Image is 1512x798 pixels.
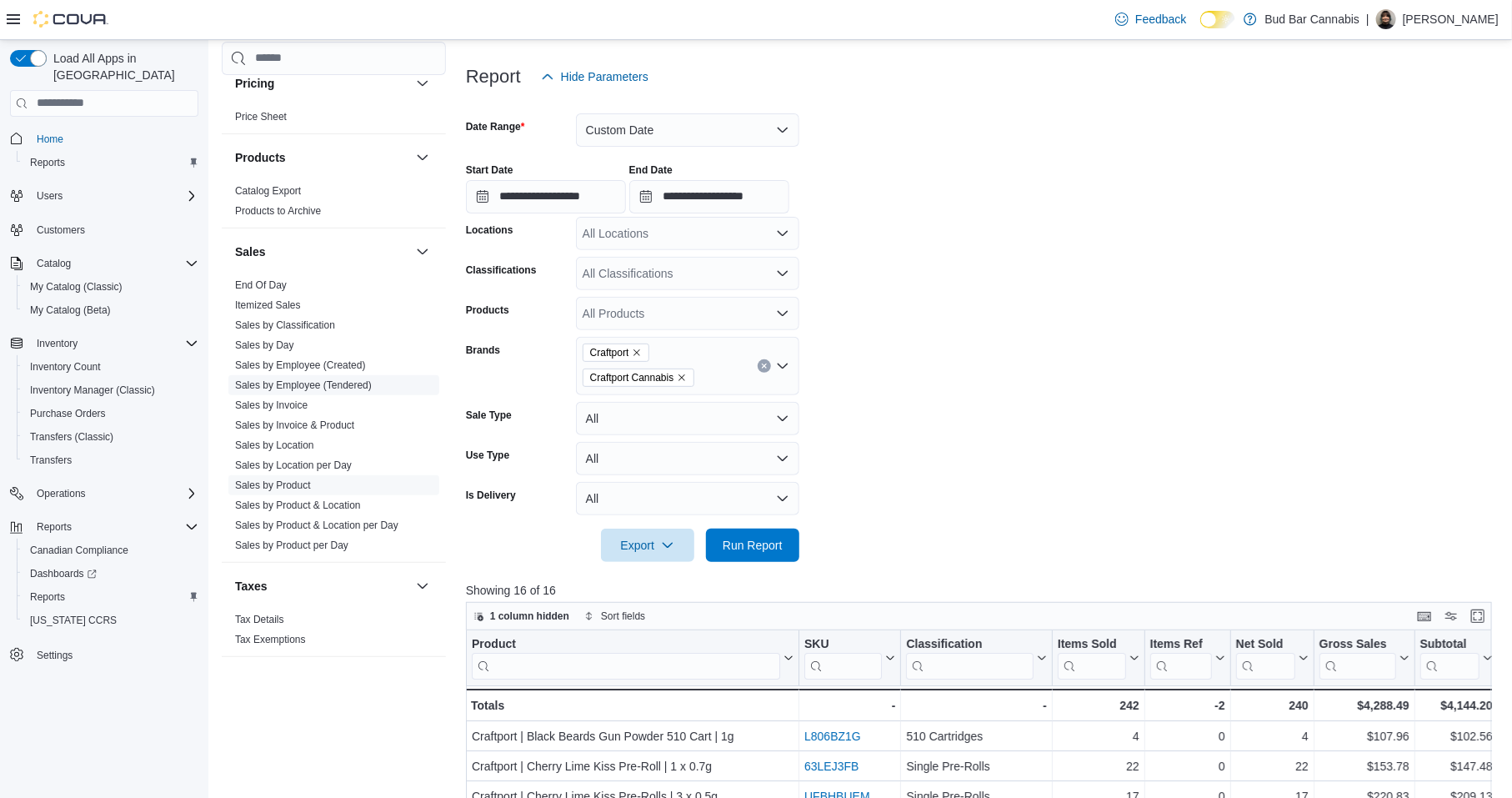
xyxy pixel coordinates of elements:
[578,606,652,626] button: Sort fields
[17,609,205,632] button: [US_STATE] CCRS
[235,419,354,432] span: Sales by Invoice & Product
[1058,726,1139,746] div: 4
[17,449,205,472] button: Transfers
[576,402,799,435] button: All
[30,219,198,240] span: Customers
[30,407,106,420] span: Purchase Orders
[1319,636,1396,652] div: Gross Sales
[1236,695,1309,715] div: 240
[471,695,794,715] div: Totals
[235,499,361,511] a: Sales by Product & Location
[611,529,684,562] span: Export
[413,73,433,93] button: Pricing
[30,128,198,149] span: Home
[466,489,516,502] label: Is Delivery
[10,120,198,710] nav: Complex example
[776,267,789,280] button: Open list of options
[23,404,113,424] a: Purchase Orders
[3,642,205,666] button: Settings
[590,344,629,361] span: Craftport
[1150,695,1225,715] div: -2
[1236,636,1309,679] button: Net Sold
[1468,606,1488,626] button: Enter fullscreen
[37,520,72,534] span: Reports
[466,180,626,213] input: Press the down key to open a popover containing a calendar.
[758,359,771,373] button: Clear input
[3,252,205,275] button: Catalog
[1236,636,1295,652] div: Net Sold
[235,613,284,626] span: Tax Details
[804,636,895,679] button: SKU
[235,459,352,471] a: Sales by Location per Day
[1150,636,1212,679] div: Items Ref
[235,279,287,291] a: End Of Day
[906,726,1047,746] div: 510 Cartridges
[235,149,286,166] h3: Products
[235,479,311,492] span: Sales by Product
[1319,695,1409,715] div: $4,288.49
[23,300,198,320] span: My Catalog (Beta)
[235,339,294,352] span: Sales by Day
[466,223,513,237] label: Locations
[3,184,205,208] button: Users
[1150,726,1225,746] div: 0
[804,730,861,743] a: L806BZ1G
[30,384,155,397] span: Inventory Manager (Classic)
[1420,636,1479,679] div: Subtotal
[1420,695,1493,715] div: $4,144.20
[30,253,198,274] span: Catalog
[472,756,794,776] div: Craftport | Cherry Lime Kiss Pre-Roll | 1 x 0.7g
[37,223,85,237] span: Customers
[23,277,129,297] a: My Catalog (Classic)
[37,133,63,146] span: Home
[30,129,70,149] a: Home
[490,610,569,623] span: 1 column hidden
[17,299,205,322] button: My Catalog (Beta)
[235,359,366,371] a: Sales by Employee (Created)
[1150,756,1225,776] div: 0
[235,399,308,411] a: Sales by Invoice
[3,218,205,242] button: Customers
[3,127,205,151] button: Home
[235,243,409,260] button: Sales
[37,487,86,500] span: Operations
[23,300,118,320] a: My Catalog (Beta)
[466,449,509,462] label: Use Type
[235,319,335,331] a: Sales by Classification
[1420,726,1493,746] div: $102.56
[23,427,198,447] span: Transfers (Classic)
[1420,636,1479,652] div: Subtotal
[235,519,398,531] a: Sales by Product & Location per Day
[1058,756,1139,776] div: 22
[235,204,321,218] span: Products to Archive
[804,760,859,773] a: 63LEJ3FB
[466,67,521,87] h3: Report
[472,636,794,679] button: Product
[804,695,895,715] div: -
[629,180,789,213] input: Press the down key to open a popover containing a calendar.
[1366,9,1369,29] p: |
[47,50,198,83] span: Load All Apps in [GEOGRAPHIC_DATA]
[30,517,198,537] span: Reports
[30,304,111,317] span: My Catalog (Beta)
[23,380,198,400] span: Inventory Manager (Classic)
[37,337,78,350] span: Inventory
[30,517,78,537] button: Reports
[23,357,198,377] span: Inventory Count
[37,649,73,662] span: Settings
[1236,726,1309,746] div: 4
[1058,695,1139,715] div: 242
[17,425,205,449] button: Transfers (Classic)
[23,564,103,584] a: Dashboards
[235,110,287,123] span: Price Sheet
[30,614,117,627] span: [US_STATE] CCRS
[466,409,512,422] label: Sale Type
[23,153,72,173] a: Reports
[23,587,72,607] a: Reports
[30,544,128,557] span: Canadian Compliance
[776,227,789,240] button: Open list of options
[23,380,162,400] a: Inventory Manager (Classic)
[1319,636,1396,679] div: Gross Sales
[235,519,398,532] span: Sales by Product & Location per Day
[776,307,789,320] button: Open list of options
